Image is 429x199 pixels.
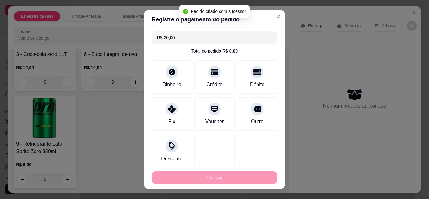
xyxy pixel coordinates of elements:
[205,118,224,125] div: Voucher
[155,31,274,44] input: Ex.: hambúrguer de cordeiro
[161,155,182,163] div: Desconto
[222,48,238,54] div: R$ 0,00
[162,81,181,88] div: Dinheiro
[168,118,175,125] div: Pix
[251,118,263,125] div: Outro
[250,81,264,88] div: Débito
[191,9,246,14] span: Pedido criado com sucesso!
[274,11,284,21] button: Close
[191,48,238,54] div: Total do pedido
[183,9,188,14] span: check-circle
[206,81,223,88] div: Crédito
[144,10,285,29] header: Registre o pagamento do pedido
